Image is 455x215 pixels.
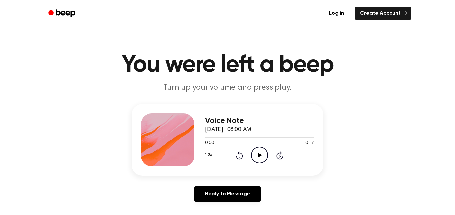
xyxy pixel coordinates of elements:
[205,149,212,160] button: 1.0x
[205,127,251,133] span: [DATE] · 08:00 AM
[100,82,355,93] p: Turn up your volume and press play.
[305,140,314,147] span: 0:17
[355,7,411,20] a: Create Account
[57,53,398,77] h1: You were left a beep
[205,116,314,125] h3: Voice Note
[194,186,261,202] a: Reply to Message
[322,6,351,21] a: Log in
[44,7,81,20] a: Beep
[205,140,214,147] span: 0:00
